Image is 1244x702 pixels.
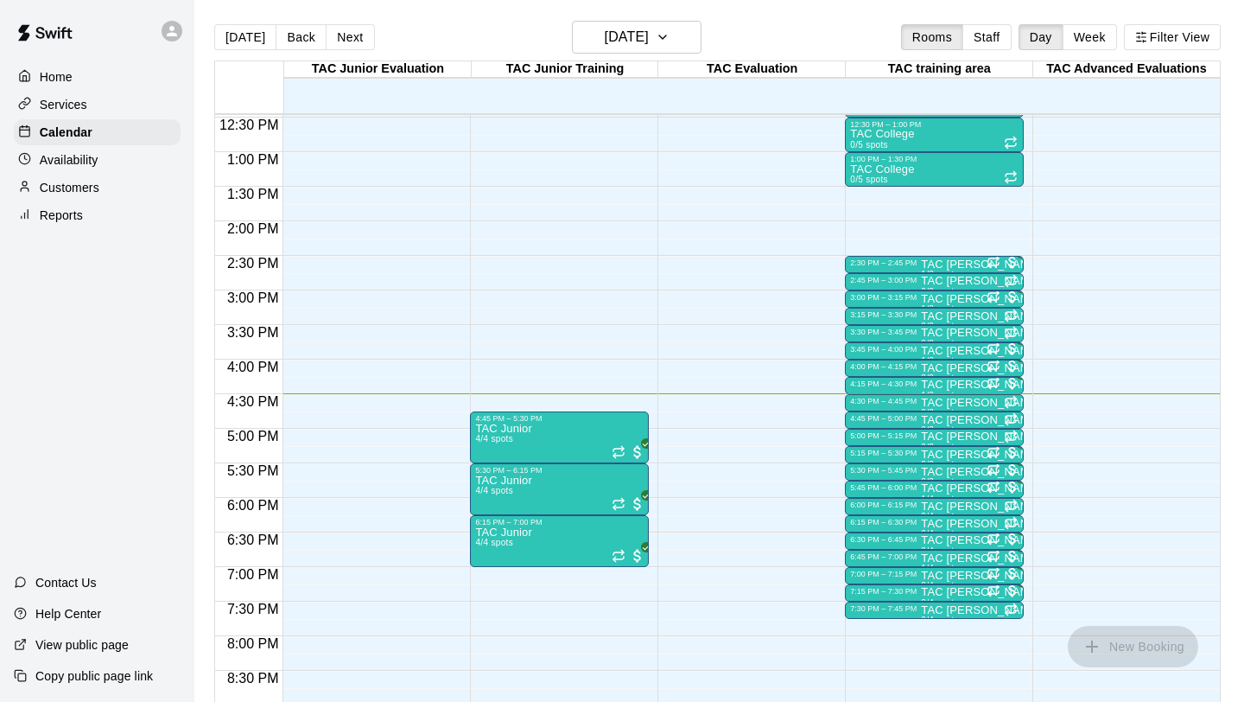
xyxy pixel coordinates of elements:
span: All customers have paid [1004,478,1021,495]
h6: [DATE] [605,25,649,49]
span: Recurring event [987,255,1000,269]
div: 5:15 PM – 5:30 PM [850,449,921,457]
div: 6:30 PM – 6:45 PM: TAC Todd/Brad [845,533,1024,550]
span: 1/3 spots filled [921,270,959,279]
span: Recurring event [1004,516,1018,530]
span: All customers have paid [1004,340,1021,357]
div: 3:30 PM – 3:45 PM: TAC Tom/Mike [845,325,1024,342]
div: TAC Advanced Evaluations [1033,61,1221,78]
div: TAC Junior Evaluation [284,61,472,78]
div: 4:45 PM – 5:00 PM [850,414,921,423]
div: 6:45 PM – 7:00 PM [850,552,921,561]
span: Recurring event [1004,326,1018,340]
div: 3:15 PM – 3:30 PM [850,310,921,319]
div: 7:15 PM – 7:30 PM [850,587,921,596]
div: 4:15 PM – 4:30 PM: TAC Tom/Mike [845,377,1024,394]
div: TAC training area [846,61,1033,78]
span: All customers have paid [1004,582,1021,599]
span: All customers have paid [629,495,646,513]
span: 1:30 PM [223,187,283,201]
div: 4:45 PM – 5:30 PM: TAC Junior [470,412,649,463]
span: 3:30 PM [223,325,283,340]
p: Calendar [40,124,92,141]
div: 2:45 PM – 3:00 PM [850,276,921,284]
div: 5:00 PM – 5:15 PM: TAC Tom/Mike [845,429,1024,446]
div: 4:30 PM – 4:45 PM [850,397,921,405]
div: 5:00 PM – 5:15 PM [850,431,921,440]
span: 6:30 PM [223,533,283,547]
span: 5:00 PM [223,429,283,444]
div: 6:30 PM – 6:45 PM [850,535,921,544]
div: TAC Junior Training [472,61,659,78]
span: 4/4 spots filled [475,434,513,444]
span: 5:30 PM [223,463,283,478]
span: Recurring event [1004,603,1018,616]
span: 0/3 spots filled [921,287,959,297]
div: 6:15 PM – 7:00 PM [475,518,546,526]
span: All customers have paid [1004,374,1021,392]
span: Recurring event [1004,395,1018,409]
span: 0/3 spots filled [921,443,959,452]
span: Recurring event [987,549,1000,563]
div: 7:15 PM – 7:30 PM: TAC Todd/Brad [845,584,1024,602]
span: 1/3 spots filled [921,391,959,400]
span: 1/3 spots filled [921,356,959,366]
span: 2/4 spots filled [921,581,959,590]
span: All customers have paid [1004,357,1021,374]
span: All customers have paid [1004,461,1021,478]
span: You don't have the permission to add bookings [1068,638,1198,653]
div: 3:45 PM – 4:00 PM [850,345,921,354]
span: 2:00 PM [223,221,283,236]
span: 0/4 spots filled [921,512,959,521]
span: 0/3 spots filled [921,425,959,435]
span: All customers have paid [1004,547,1021,565]
span: All customers have paid [629,547,646,565]
span: 3/3 spots filled [921,477,959,487]
div: 5:45 PM – 6:00 PM [850,483,921,492]
p: View public page [35,636,129,654]
button: Staff [962,24,1012,50]
span: 3/4 spots filled [921,598,959,608]
div: 3:45 PM – 4:00 PM: TAC Tom/Mike [845,342,1024,360]
div: 6:15 PM – 7:00 PM: TAC Junior [470,515,649,567]
span: Recurring event [987,584,1000,597]
span: Recurring event [612,549,625,563]
span: 0/4 spots filled [921,529,959,539]
p: Contact Us [35,574,97,591]
span: Recurring event [1004,170,1018,184]
span: 6:00 PM [223,498,283,513]
button: [DATE] [214,24,276,50]
div: 12:30 PM – 1:00 PM [850,120,925,129]
div: 7:00 PM – 7:15 PM: TAC Todd/Brad [845,567,1024,584]
span: 4/4 spots filled [475,486,513,495]
div: 5:15 PM – 5:30 PM: TAC Tom/Mike [845,446,1024,463]
div: Availability [14,147,181,173]
div: 3:15 PM – 3:30 PM: TAC Tom/Mike [845,308,1024,325]
a: Services [14,92,181,118]
div: 6:45 PM – 7:00 PM: TAC Todd/Brad [845,550,1024,567]
span: 7:00 PM [223,567,283,582]
span: 1/4 spots filled [921,564,959,573]
span: Recurring event [612,497,625,511]
span: 1/3 spots filled [921,304,959,314]
p: Reports [40,207,83,224]
button: Rooms [901,24,963,50]
span: Recurring event [987,290,1000,303]
span: 8:30 PM [223,671,283,686]
span: Recurring event [987,445,1000,459]
span: 12:30 PM [215,118,282,132]
span: 3:00 PM [223,290,283,305]
div: Customers [14,175,181,201]
span: 0/3 spots filled [921,322,959,331]
div: 7:30 PM – 7:45 PM [850,604,921,613]
a: Reports [14,202,181,228]
p: Help Center [35,605,101,622]
span: Recurring event [987,341,1000,355]
a: Home [14,64,181,90]
span: All customers have paid [629,444,646,461]
span: 0/4 spots filled [921,616,959,625]
span: Recurring event [1004,136,1018,150]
